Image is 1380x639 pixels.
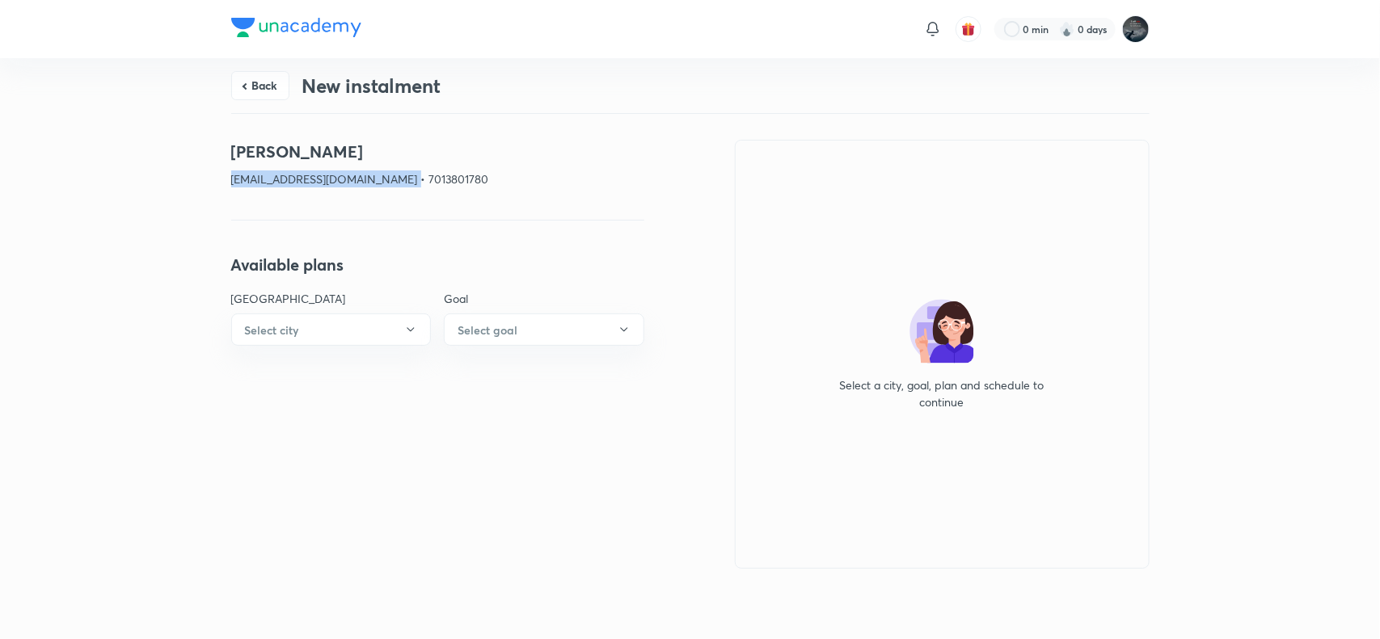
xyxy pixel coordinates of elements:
[956,16,981,42] button: avatar
[231,18,361,41] a: Company Logo
[231,313,432,346] button: Select city
[829,376,1055,410] p: Select a city, goal, plan and schedule to continue
[231,71,289,100] button: Back
[961,22,976,36] img: avatar
[444,290,644,307] p: Goal
[302,74,441,98] h3: New instalment
[909,299,974,364] img: no-plan-selected
[458,322,517,338] h6: Select goal
[231,140,644,164] h4: [PERSON_NAME]
[1059,21,1075,37] img: streak
[231,253,644,277] h4: Available plans
[1122,15,1150,43] img: Subrahmanyam Mopidevi
[231,18,361,37] img: Company Logo
[444,313,644,346] button: Select goal
[231,170,644,187] p: [EMAIL_ADDRESS][DOMAIN_NAME] • 7013801780
[231,290,432,307] p: [GEOGRAPHIC_DATA]
[245,322,299,338] h6: Select city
